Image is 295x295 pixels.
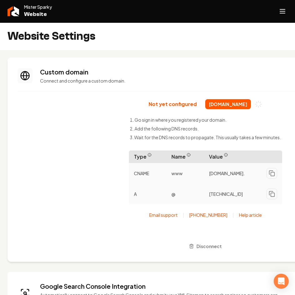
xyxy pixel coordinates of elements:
p: Not yet configured [149,101,197,107]
span: [TECHNICAL_ID] [209,191,243,197]
span: [DOMAIN_NAME] [205,99,251,109]
button: Open navigation menu [275,4,290,19]
span: Name [166,150,204,163]
li: Go sign in where you registered your domain. [130,117,281,123]
li: Wait for the DNS records to propagate. This usually takes a few minutes. [130,134,281,140]
p: CNAME [129,168,166,179]
li: Add the following DNS records. [130,125,281,132]
a: [PHONE_NUMBER] [189,212,227,218]
button: Disconnect [185,241,226,252]
span: Disconnect [196,243,222,250]
h3: Google Search Console Integration [40,282,278,291]
span: Mister Sparky [24,4,52,10]
a: Email support [149,212,178,218]
img: Rebolt Logo [8,6,19,16]
h2: Website Settings [8,30,95,43]
p: @ [166,188,204,200]
span: Website [24,10,52,19]
div: Open Intercom Messenger [274,274,289,289]
p: A [129,188,166,200]
span: Value [204,150,282,163]
p: www [166,168,204,179]
span: Type [129,150,166,163]
span: [DOMAIN_NAME]. [209,170,245,176]
a: Help article [239,212,262,218]
div: | | [149,212,262,218]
